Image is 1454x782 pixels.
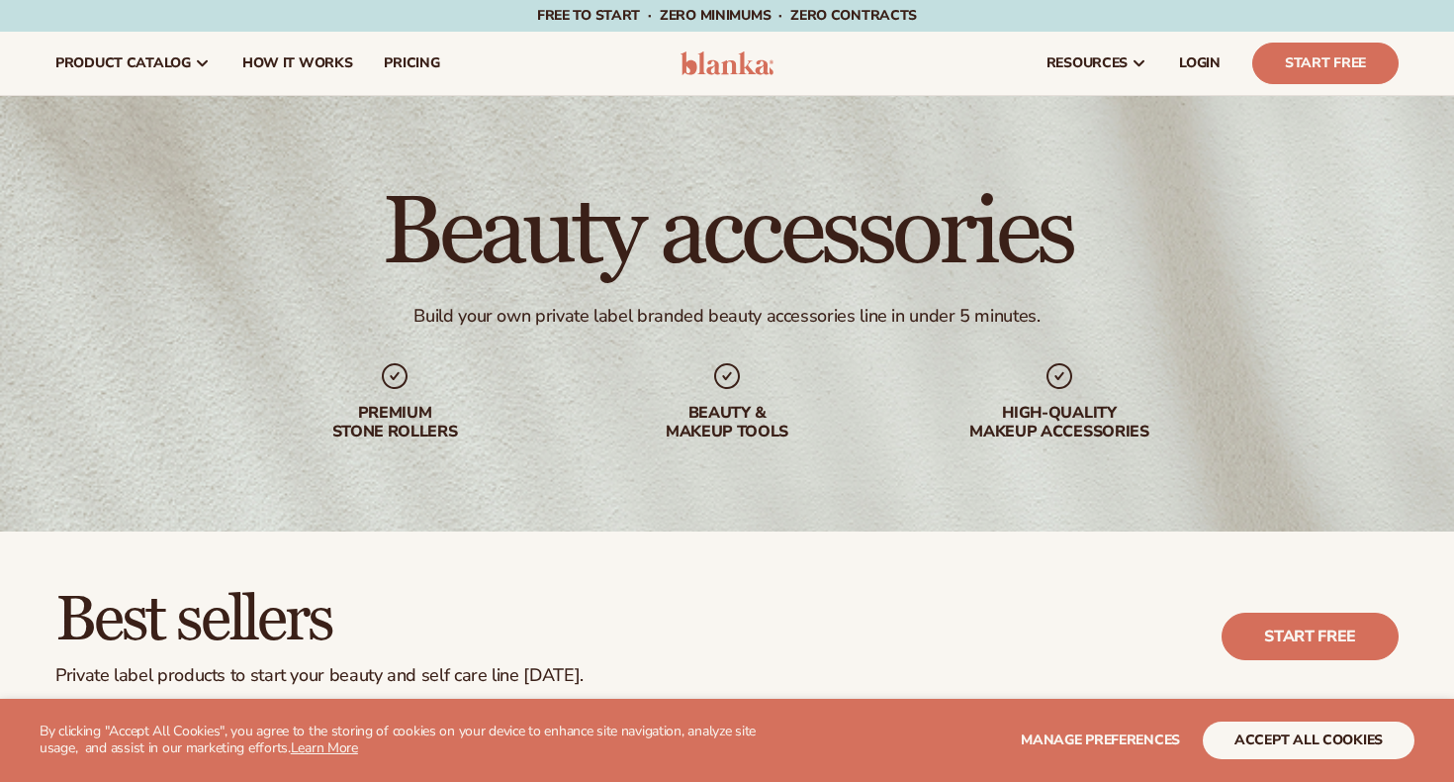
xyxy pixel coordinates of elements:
[368,32,455,95] a: pricing
[1021,722,1180,759] button: Manage preferences
[600,404,854,441] div: beauty & makeup tools
[681,51,774,75] img: logo
[413,305,1040,328] div: Build your own private label branded beauty accessories line in under 5 minutes.
[55,55,191,71] span: product catalog
[1203,722,1414,759] button: accept all cookies
[933,404,1186,441] div: High-quality makeup accessories
[382,186,1073,281] h1: Beauty accessories
[242,55,353,71] span: How It Works
[55,665,584,687] div: Private label products to start your beauty and self care line [DATE].
[1163,32,1236,95] a: LOGIN
[1222,613,1399,660] a: Start free
[227,32,369,95] a: How It Works
[1031,32,1163,95] a: resources
[55,587,584,653] h2: Best sellers
[40,32,227,95] a: product catalog
[40,724,772,757] p: By clicking "Accept All Cookies", you agree to the storing of cookies on your device to enhance s...
[1021,731,1180,749] span: Manage preferences
[384,55,439,71] span: pricing
[1252,43,1399,84] a: Start Free
[537,6,917,25] span: Free to start · ZERO minimums · ZERO contracts
[291,738,358,757] a: Learn More
[1179,55,1221,71] span: LOGIN
[268,404,521,441] div: premium stone rollers
[1046,55,1128,71] span: resources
